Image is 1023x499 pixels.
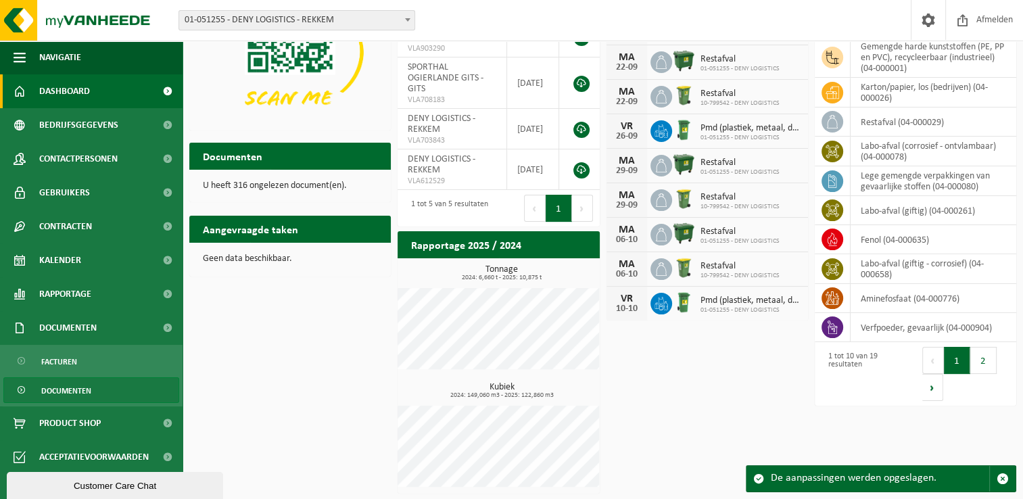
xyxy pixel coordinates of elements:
h3: Tonnage [404,265,599,281]
div: 22-09 [613,97,640,107]
iframe: chat widget [7,469,226,499]
div: 29-09 [613,201,640,210]
td: labo-afval (corrosief - ontvlambaar) (04-000078) [851,137,1016,166]
td: [DATE] [507,149,560,190]
span: 01-051255 - DENY LOGISTICS - REKKEM [179,11,414,30]
span: Acceptatievoorwaarden [39,440,149,474]
td: verfpoeder, gevaarlijk (04-000904) [851,313,1016,342]
img: WB-1100-HPE-GN-01 [672,153,695,176]
span: 01-051255 - DENY LOGISTICS [700,65,780,73]
td: labo-afval (giftig) (04-000261) [851,196,1016,225]
span: 10-799542 - DENY LOGISTICS [700,272,780,280]
span: Dashboard [39,74,90,108]
div: 1 tot 5 van 5 resultaten [404,193,488,223]
a: Bekijk rapportage [499,258,598,285]
span: Pmd (plastiek, metaal, drankkartons) (bedrijven) [700,123,801,134]
p: Geen data beschikbaar. [203,254,377,264]
img: WB-1100-HPE-GN-01 [672,222,695,245]
span: Facturen [41,349,77,375]
span: 01-051255 - DENY LOGISTICS [700,306,801,314]
div: MA [613,156,640,166]
td: [DATE] [507,109,560,149]
div: MA [613,224,640,235]
div: 26-09 [613,132,640,141]
span: 10-799542 - DENY LOGISTICS [700,203,780,211]
span: 01-051255 - DENY LOGISTICS [700,168,780,176]
div: 22-09 [613,63,640,72]
div: 10-10 [613,304,640,314]
button: Next [572,195,593,222]
span: Restafval [700,158,780,168]
span: Documenten [41,378,91,404]
img: WB-0240-HPE-GN-50 [672,187,695,210]
button: Previous [922,347,944,374]
td: labo-afval (giftig - corrosief) (04-000658) [851,254,1016,284]
span: Bedrijfsgegevens [39,108,118,142]
img: WB-0240-HPE-GN-01 [672,291,695,314]
div: MA [613,190,640,201]
span: Restafval [700,227,780,237]
td: aminefosfaat (04-000776) [851,284,1016,313]
a: Facturen [3,348,179,374]
span: 2024: 6,660 t - 2025: 10,875 t [404,275,599,281]
span: VLA703843 [408,135,496,146]
div: VR [613,121,640,132]
td: fenol (04-000635) [851,225,1016,254]
span: Rapportage [39,277,91,311]
span: 10-799542 - DENY LOGISTICS [700,99,780,108]
img: WB-0240-HPE-GN-01 [672,118,695,141]
div: 06-10 [613,235,640,245]
button: 1 [944,347,970,374]
p: U heeft 316 ongelezen document(en). [203,181,377,191]
div: MA [613,52,640,63]
td: lege gemengde verpakkingen van gevaarlijke stoffen (04-000080) [851,166,1016,196]
span: 01-051255 - DENY LOGISTICS - REKKEM [179,10,415,30]
img: WB-0240-HPE-GN-50 [672,84,695,107]
h2: Rapportage 2025 / 2024 [398,231,535,258]
span: Product Shop [39,406,101,440]
a: Documenten [3,377,179,403]
div: De aanpassingen werden opgeslagen. [771,466,989,492]
span: DENY LOGISTICS - REKKEM [408,114,475,135]
span: Contracten [39,210,92,243]
span: Restafval [700,54,780,65]
td: gemengde harde kunststoffen (PE, PP en PVC), recycleerbaar (industrieel) (04-000001) [851,37,1016,78]
button: Next [922,374,943,401]
span: DENY LOGISTICS - REKKEM [408,154,475,175]
span: Restafval [700,192,780,203]
div: VR [613,293,640,304]
button: 2 [970,347,997,374]
h2: Documenten [189,143,276,169]
div: MA [613,87,640,97]
span: Navigatie [39,41,81,74]
button: 1 [546,195,572,222]
span: SPORTHAL OGIERLANDE GITS - GITS [408,62,483,94]
span: VLA612529 [408,176,496,187]
span: 01-051255 - DENY LOGISTICS [700,237,780,245]
span: Gebruikers [39,176,90,210]
td: karton/papier, los (bedrijven) (04-000026) [851,78,1016,108]
span: 2024: 149,060 m3 - 2025: 122,860 m3 [404,392,599,399]
td: restafval (04-000029) [851,108,1016,137]
span: Restafval [700,89,780,99]
span: 01-051255 - DENY LOGISTICS [700,134,801,142]
div: 29-09 [613,166,640,176]
div: 06-10 [613,270,640,279]
button: Previous [524,195,546,222]
img: WB-1100-HPE-GN-01 [672,49,695,72]
img: WB-0240-HPE-GN-50 [672,256,695,279]
div: 1 tot 10 van 19 resultaten [822,346,909,402]
span: VLA903290 [408,43,496,54]
span: Kalender [39,243,81,277]
span: Documenten [39,311,97,345]
span: Restafval [700,261,780,272]
span: VLA708183 [408,95,496,105]
span: Pmd (plastiek, metaal, drankkartons) (bedrijven) [700,295,801,306]
span: Contactpersonen [39,142,118,176]
div: MA [613,259,640,270]
h3: Kubiek [404,383,599,399]
td: [DATE] [507,57,560,109]
h2: Aangevraagde taken [189,216,312,242]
